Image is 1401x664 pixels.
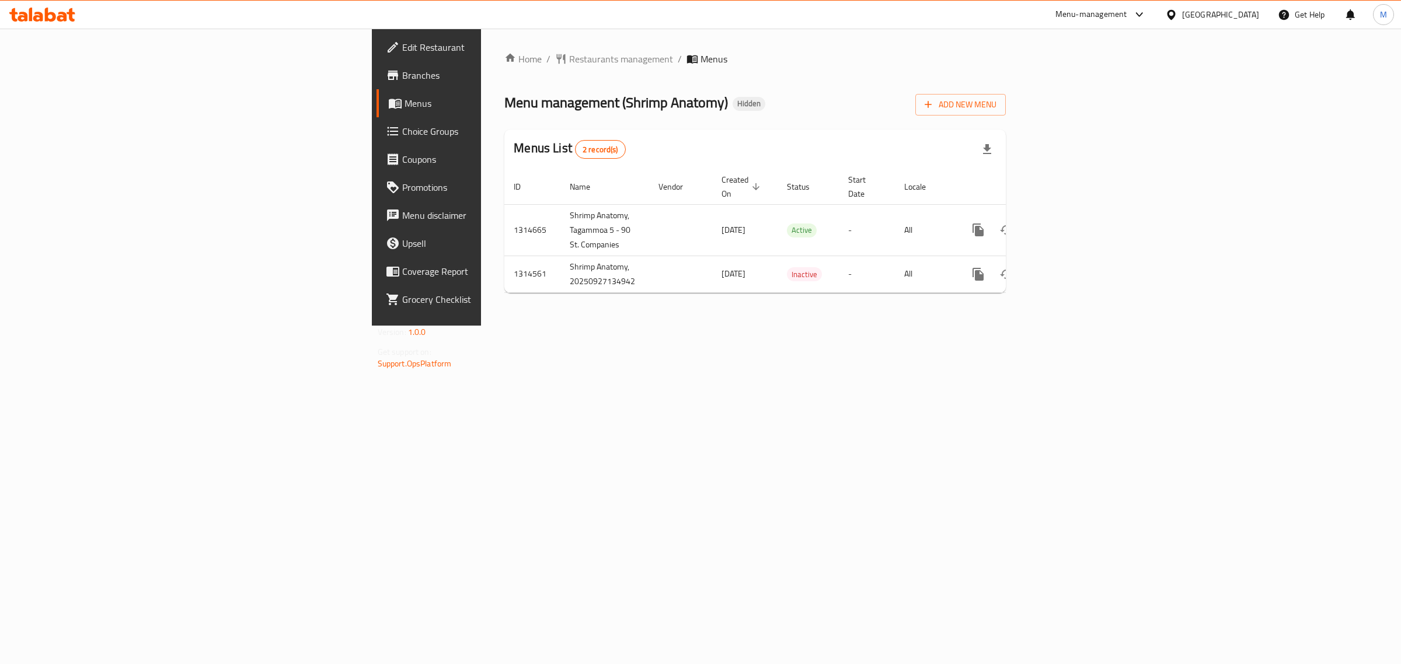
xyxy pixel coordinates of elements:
[402,264,597,278] span: Coverage Report
[787,267,822,281] div: Inactive
[925,97,996,112] span: Add New Menu
[377,117,606,145] a: Choice Groups
[378,344,431,359] span: Get support on:
[904,180,941,194] span: Locale
[570,180,605,194] span: Name
[992,216,1020,244] button: Change Status
[377,229,606,257] a: Upsell
[504,89,728,116] span: Menu management ( Shrimp Anatomy )
[514,139,625,159] h2: Menus List
[378,324,406,340] span: Version:
[569,52,673,66] span: Restaurants management
[402,292,597,306] span: Grocery Checklist
[964,216,992,244] button: more
[848,173,881,201] span: Start Date
[700,52,727,66] span: Menus
[402,68,597,82] span: Branches
[377,257,606,285] a: Coverage Report
[722,173,764,201] span: Created On
[895,256,955,292] td: All
[402,236,597,250] span: Upsell
[575,140,626,159] div: Total records count
[377,173,606,201] a: Promotions
[733,97,765,111] div: Hidden
[377,89,606,117] a: Menus
[377,145,606,173] a: Coupons
[895,204,955,256] td: All
[504,52,1006,66] nav: breadcrumb
[915,94,1006,116] button: Add New Menu
[839,204,895,256] td: -
[408,324,426,340] span: 1.0.0
[378,356,452,371] a: Support.OpsPlatform
[992,260,1020,288] button: Change Status
[377,61,606,89] a: Branches
[377,285,606,313] a: Grocery Checklist
[405,96,597,110] span: Menus
[514,180,536,194] span: ID
[555,52,673,66] a: Restaurants management
[1380,8,1387,21] span: M
[787,223,817,237] div: Active
[722,222,745,237] span: [DATE]
[787,223,817,237] span: Active
[955,169,1086,205] th: Actions
[1055,8,1127,22] div: Menu-management
[839,256,895,292] td: -
[658,180,698,194] span: Vendor
[402,124,597,138] span: Choice Groups
[402,152,597,166] span: Coupons
[402,208,597,222] span: Menu disclaimer
[787,180,825,194] span: Status
[787,268,822,281] span: Inactive
[504,169,1086,293] table: enhanced table
[402,40,597,54] span: Edit Restaurant
[402,180,597,194] span: Promotions
[722,266,745,281] span: [DATE]
[1182,8,1259,21] div: [GEOGRAPHIC_DATA]
[733,99,765,109] span: Hidden
[576,144,625,155] span: 2 record(s)
[678,52,682,66] li: /
[964,260,992,288] button: more
[973,135,1001,163] div: Export file
[377,33,606,61] a: Edit Restaurant
[377,201,606,229] a: Menu disclaimer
